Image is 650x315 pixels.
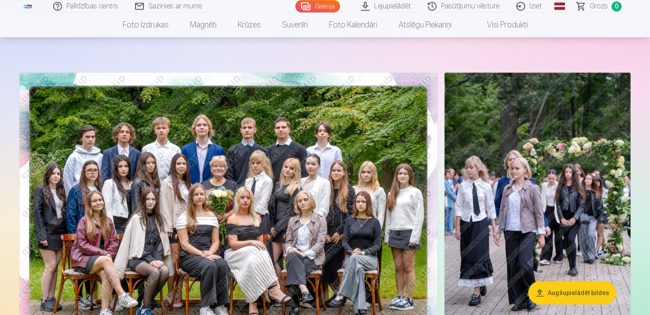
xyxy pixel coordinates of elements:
[227,12,271,37] a: Krūzes
[528,281,616,304] button: Augšupielādēt bildes
[23,4,33,9] img: /fa3
[271,12,318,37] a: Suvenīri
[462,12,538,37] a: Visi produkti
[590,1,608,12] span: Grozs
[611,1,622,12] span: 0
[179,12,227,37] a: Magnēti
[318,12,388,37] a: Foto kalendāri
[112,12,179,37] a: Foto izdrukas
[388,12,462,37] a: Atslēgu piekariņi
